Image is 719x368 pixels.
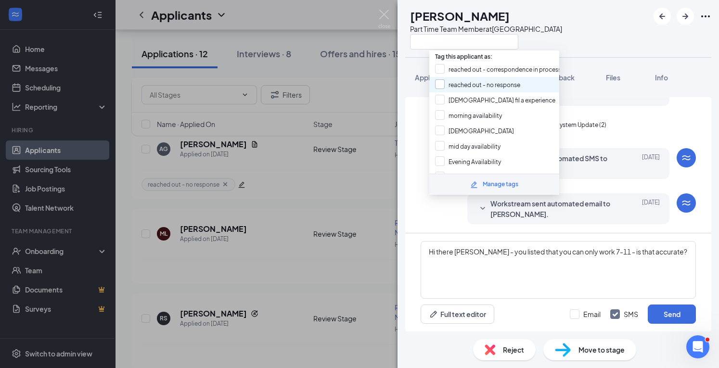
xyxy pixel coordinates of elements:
[642,153,660,174] span: [DATE]
[700,11,711,22] svg: Ellipses
[421,305,494,324] button: Full text editorPen
[578,344,625,355] span: Move to stage
[642,198,660,219] span: [DATE]
[656,11,668,22] svg: ArrowLeftNew
[680,152,692,164] svg: WorkstreamLogo
[483,180,518,189] div: Manage tags
[686,335,709,358] iframe: Intercom live chat
[477,203,488,215] svg: SmallChevronDown
[606,73,620,82] span: Files
[429,309,438,319] svg: Pen
[528,120,606,132] span: Applicant System Update (2)
[490,198,616,219] span: Workstream sent automated email to [PERSON_NAME].
[410,24,562,34] div: Part Time Team Member at [GEOGRAPHIC_DATA]
[654,8,671,25] button: ArrowLeftNew
[655,73,668,82] span: Info
[648,305,696,324] button: Send
[415,73,451,82] span: Application
[677,8,694,25] button: ArrowRight
[421,241,696,299] textarea: Hi there [PERSON_NAME] - you listed that you can only work 7-11 - is that accurate?
[410,8,510,24] h1: [PERSON_NAME]
[680,11,691,22] svg: ArrowRight
[429,47,498,62] span: Tag this applicant as:
[503,344,524,355] span: Reject
[470,181,478,189] svg: Pencil
[680,197,692,209] svg: WorkstreamLogo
